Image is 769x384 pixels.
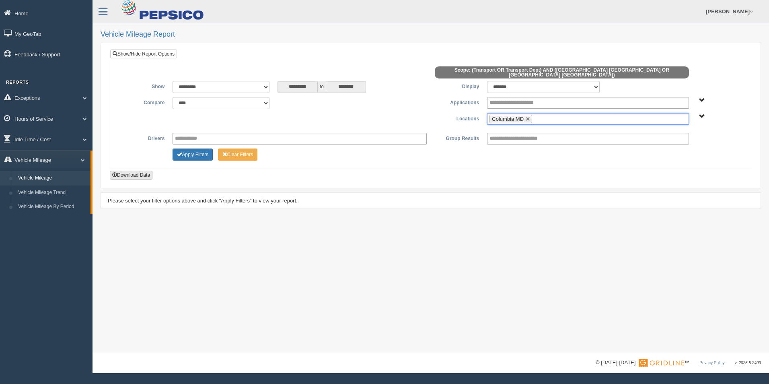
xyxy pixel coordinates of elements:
[116,81,169,91] label: Show
[116,133,169,142] label: Drivers
[14,200,90,214] a: Vehicle Mileage By Period
[173,149,213,161] button: Change Filter Options
[435,66,689,78] span: Scope: (Transport OR Transport Dept) AND ([GEOGRAPHIC_DATA] [GEOGRAPHIC_DATA] OR [GEOGRAPHIC_DATA...
[14,186,90,200] a: Vehicle Mileage Trend
[431,133,483,142] label: Group Results
[735,361,761,365] span: v. 2025.5.2403
[431,97,483,107] label: Applications
[596,359,761,367] div: © [DATE]-[DATE] - ™
[14,171,90,186] a: Vehicle Mileage
[492,116,524,122] span: Columbia MD
[431,113,483,123] label: Locations
[699,361,724,365] a: Privacy Policy
[318,81,326,93] span: to
[108,198,298,204] span: Please select your filter options above and click "Apply Filters" to view your report.
[101,31,761,39] h2: Vehicle Mileage Report
[431,81,483,91] label: Display
[639,359,684,367] img: Gridline
[110,50,177,58] a: Show/Hide Report Options
[110,171,152,180] button: Download Data
[218,149,258,161] button: Change Filter Options
[116,97,169,107] label: Compare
